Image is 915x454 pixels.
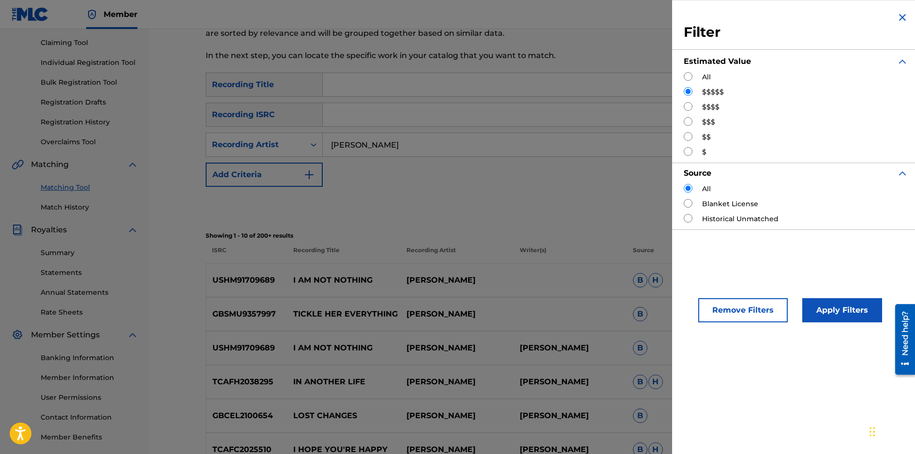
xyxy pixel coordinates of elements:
p: [PERSON_NAME] [513,342,627,354]
a: Match History [41,202,138,212]
p: In the next step, you can locate the specific work in your catalog that you want to match. [206,50,709,61]
label: $$$$$ [702,87,724,97]
p: Writer(s) [513,246,627,263]
span: B [633,375,647,389]
h3: Filter [684,24,908,41]
label: Historical Unmatched [702,214,779,224]
p: USHM91709689 [206,274,287,286]
a: Claiming Tool [41,38,138,48]
span: Member Settings [31,329,100,341]
iframe: Chat Widget [867,408,915,454]
a: Annual Statements [41,288,138,298]
img: close [897,12,908,23]
p: [PERSON_NAME] [400,342,513,354]
a: Registration Drafts [41,97,138,107]
p: LOST CHANGES [287,410,400,422]
p: USHM91709689 [206,342,287,354]
p: Source [633,246,654,263]
p: Recording Artist [400,246,513,263]
a: Member Benefits [41,432,138,442]
strong: Source [684,168,711,178]
p: I AM NOT NOTHING [287,274,400,286]
span: Matching [31,159,69,170]
label: All [702,184,711,194]
span: B [633,341,647,355]
a: Bulk Registration Tool [41,77,138,88]
span: Royalties [31,224,67,236]
img: expand [897,56,908,67]
img: expand [127,159,138,170]
img: Royalties [12,224,23,236]
label: $ [702,147,706,157]
button: Add Criteria [206,163,323,187]
a: Overclaims Tool [41,137,138,147]
p: Recording Title [286,246,400,263]
a: Banking Information [41,353,138,363]
p: IN ANOTHER LIFE [287,376,400,388]
img: 9d2ae6d4665cec9f34b9.svg [303,169,315,181]
a: Registration History [41,117,138,127]
p: I AM NOT NOTHING [287,342,400,354]
a: Individual Registration Tool [41,58,138,68]
label: All [702,72,711,82]
span: Member [104,9,137,20]
span: H [648,273,663,288]
p: [PERSON_NAME] [400,308,513,320]
p: [PERSON_NAME] [513,410,627,422]
img: Matching [12,159,24,170]
p: [PERSON_NAME] [513,376,627,388]
label: $$$ [702,117,715,127]
span: B [633,409,647,423]
iframe: Resource Center [888,301,915,378]
img: MLC Logo [12,7,49,21]
p: TICKLE HER EVERYTHING [287,308,400,320]
div: Drag [870,417,875,446]
span: H [648,375,663,389]
a: Rate Sheets [41,307,138,318]
p: [PERSON_NAME] [400,376,513,388]
span: B [633,273,647,288]
span: B [633,307,647,321]
img: Member Settings [12,329,23,341]
label: Blanket License [702,199,758,209]
p: TCAFH2038295 [206,376,287,388]
a: Member Information [41,373,138,383]
p: [PERSON_NAME] [400,410,513,422]
img: expand [127,224,138,236]
label: $$$$ [702,102,720,112]
p: [PERSON_NAME] [400,274,513,286]
a: Summary [41,248,138,258]
img: Top Rightsholder [86,9,98,20]
form: Search Form [206,73,860,226]
button: Apply Filters [802,298,882,322]
img: expand [127,329,138,341]
strong: Estimated Value [684,57,751,66]
p: GBSMU9357997 [206,308,287,320]
button: Remove Filters [698,298,788,322]
p: Showing 1 - 10 of 200+ results [206,231,860,240]
img: expand [897,167,908,179]
a: Contact Information [41,412,138,423]
a: User Permissions [41,393,138,403]
label: $$ [702,132,711,142]
a: Matching Tool [41,182,138,193]
p: GBCEL2100654 [206,410,287,422]
div: Recording Artist [212,139,299,151]
a: Statements [41,268,138,278]
p: ISRC [206,246,287,263]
